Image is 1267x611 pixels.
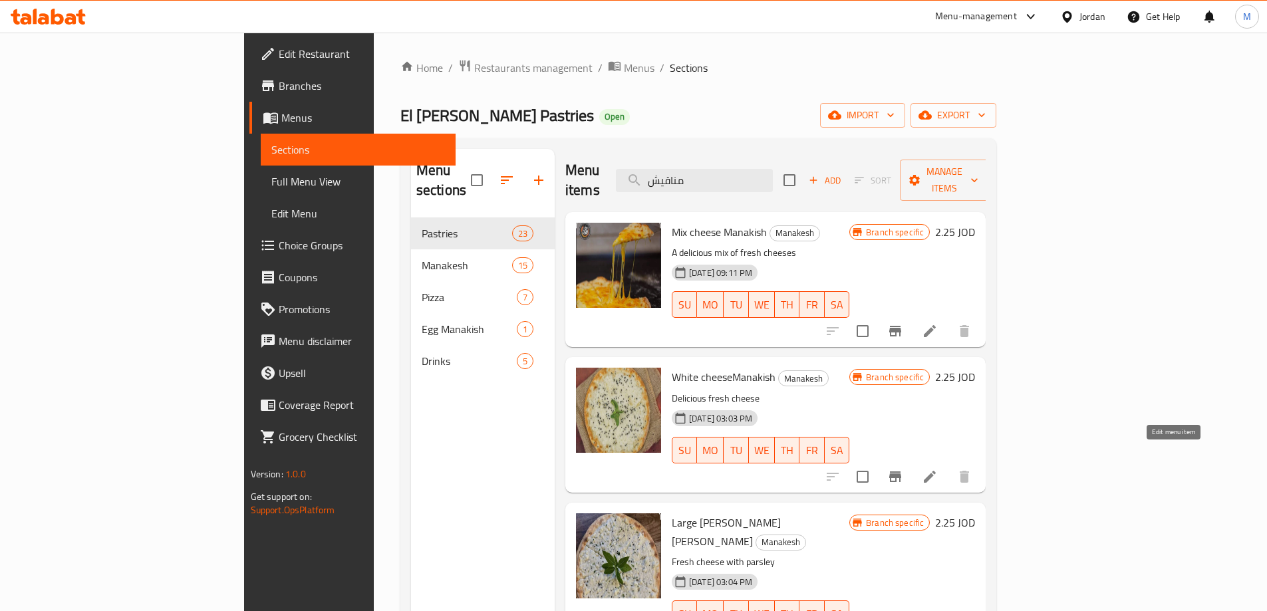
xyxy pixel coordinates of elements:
span: Select section [775,166,803,194]
img: Mix cheese Manakish [576,223,661,308]
span: Restaurants management [474,60,593,76]
span: 1 [517,323,533,336]
span: Grocery Checklist [279,429,445,445]
span: WE [754,295,770,314]
span: Drinks [422,353,517,369]
a: Support.OpsPlatform [251,501,335,519]
a: Restaurants management [458,59,593,76]
a: Sections [261,134,456,166]
span: Mix cheese Manakish [672,222,767,242]
span: Select to update [849,463,877,491]
span: Promotions [279,301,445,317]
button: delete [948,315,980,347]
span: Open [599,111,630,122]
span: Upsell [279,365,445,381]
span: 23 [513,227,533,240]
span: Pastries [422,225,512,241]
img: White cheeseManakish [576,368,661,453]
a: Menus [608,59,654,76]
span: [DATE] 03:04 PM [684,576,758,588]
div: Drinks5 [411,345,555,377]
a: Menus [249,102,456,134]
button: TU [724,291,748,318]
span: MO [702,295,718,314]
span: Large [PERSON_NAME] [PERSON_NAME] [672,513,781,551]
button: SA [825,291,849,318]
span: El [PERSON_NAME] Pastries [400,100,594,130]
p: Delicious fresh cheese [672,390,849,407]
button: FR [799,437,824,463]
button: WE [749,291,775,318]
button: Add section [523,164,555,196]
p: Fresh cheese with parsley [672,554,849,570]
span: TU [729,441,743,460]
span: Select to update [849,317,877,345]
button: Branch-specific-item [879,315,911,347]
span: export [921,107,986,124]
button: FR [799,291,824,318]
div: Pastries23 [411,217,555,249]
span: Menus [624,60,654,76]
div: Menu-management [935,9,1017,25]
div: Open [599,109,630,125]
span: Egg Manakish [422,321,517,337]
span: FR [805,295,819,314]
span: Manage items [911,164,978,197]
button: import [820,103,905,128]
h6: 2.25 JOD [935,223,975,241]
span: Branches [279,78,445,94]
a: Menu disclaimer [249,325,456,357]
button: TH [775,437,799,463]
a: Promotions [249,293,456,325]
span: Pizza [422,289,517,305]
span: 15 [513,259,533,272]
nav: breadcrumb [400,59,997,76]
span: Manakesh [422,257,512,273]
h6: 2.25 JOD [935,513,975,532]
h2: Menu items [565,160,600,200]
div: Manakesh [770,225,820,241]
span: Sections [670,60,708,76]
button: TU [724,437,748,463]
span: Sections [271,142,445,158]
a: Edit Restaurant [249,38,456,70]
span: TH [780,295,794,314]
span: Choice Groups [279,237,445,253]
a: Coverage Report [249,389,456,421]
span: SU [678,295,692,314]
a: Coupons [249,261,456,293]
span: Select section first [846,170,900,191]
div: items [517,321,533,337]
button: Add [803,170,846,191]
a: Choice Groups [249,229,456,261]
button: export [911,103,996,128]
span: Branch specific [861,371,929,384]
span: [DATE] 03:03 PM [684,412,758,425]
span: TH [780,441,794,460]
div: items [512,225,533,241]
span: Branch specific [861,517,929,529]
span: Edit Menu [271,205,445,221]
button: WE [749,437,775,463]
span: Version: [251,465,283,483]
div: Pizza7 [411,281,555,313]
span: 5 [517,355,533,368]
span: Edit Restaurant [279,46,445,62]
a: Edit Menu [261,197,456,229]
span: SA [830,441,844,460]
span: SU [678,441,692,460]
div: Jordan [1079,9,1105,24]
span: Coupons [279,269,445,285]
span: FR [805,441,819,460]
span: 7 [517,291,533,304]
span: WE [754,441,770,460]
div: Manakesh [756,535,806,550]
span: Manakesh [770,225,819,241]
span: SA [830,295,844,314]
div: Manakesh15 [411,249,555,281]
button: MO [697,437,724,463]
nav: Menu sections [411,212,555,382]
